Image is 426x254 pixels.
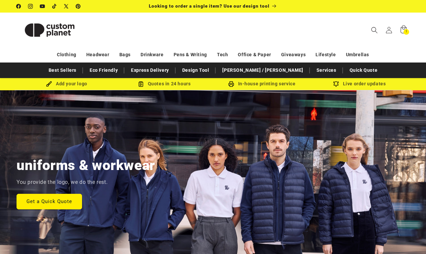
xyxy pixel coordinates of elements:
img: Order Updates Icon [138,81,144,87]
a: Best Sellers [45,64,80,76]
a: Get a Quick Quote [17,193,82,209]
img: Brush Icon [46,81,52,87]
div: In-house printing service [213,80,311,88]
span: 1 [405,29,407,35]
a: Drinkware [141,49,163,61]
div: Live order updates [311,80,408,88]
a: Headwear [86,49,109,61]
a: Bags [119,49,131,61]
a: Express Delivery [128,64,172,76]
a: Giveaways [281,49,306,61]
a: Pens & Writing [174,49,207,61]
a: Services [313,64,340,76]
div: Add your logo [18,80,115,88]
a: Umbrellas [346,49,369,61]
a: Eco Friendly [86,64,121,76]
p: You provide the logo, we do the rest. [17,178,107,187]
a: Office & Paper [238,49,271,61]
a: Custom Planet [14,13,85,47]
a: Tech [217,49,228,61]
img: In-house printing [228,81,234,87]
h2: uniforms & workwear [17,156,155,174]
div: Quotes in 24 hours [115,80,213,88]
a: Design Tool [179,64,213,76]
img: Custom Planet [17,15,83,45]
a: Quick Quote [346,64,381,76]
a: Clothing [57,49,76,61]
img: Order updates [333,81,339,87]
summary: Search [367,23,382,37]
a: Lifestyle [316,49,336,61]
a: [PERSON_NAME] / [PERSON_NAME] [219,64,306,76]
span: Looking to order a single item? Use our design tool [149,3,270,9]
